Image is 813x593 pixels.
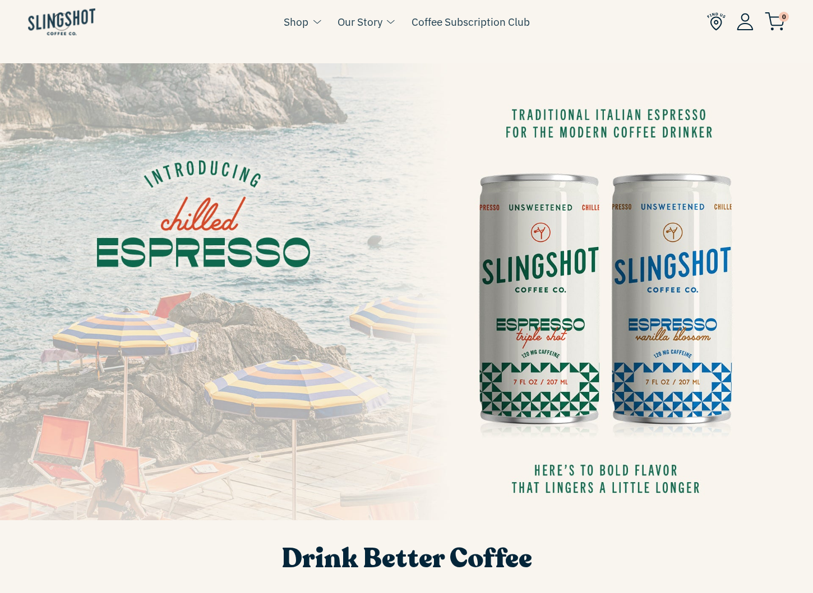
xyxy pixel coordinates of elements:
a: Shop [284,13,308,30]
span: 0 [779,12,789,22]
span: Drink Better Coffee [281,540,532,577]
a: 0 [765,15,785,28]
a: Our Story [338,13,382,30]
a: Coffee Subscription Club [412,13,530,30]
img: Find Us [707,12,726,31]
img: cart [765,12,785,31]
img: Account [737,13,754,30]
